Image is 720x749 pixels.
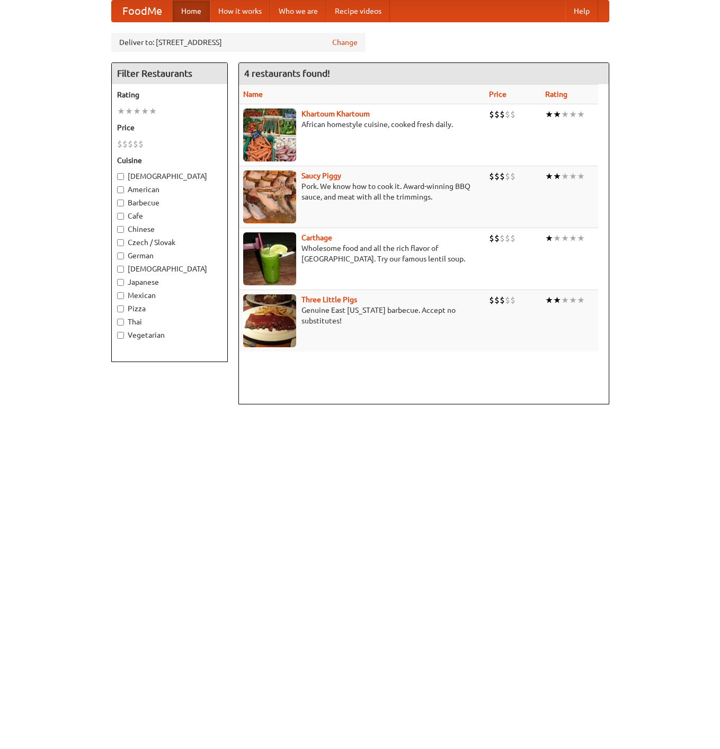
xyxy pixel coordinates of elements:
[243,305,481,326] p: Genuine East [US_STATE] barbecue. Accept no substitutes!
[301,172,341,180] a: Saucy Piggy
[141,105,149,117] li: ★
[117,155,222,166] h5: Cuisine
[301,295,357,304] a: Three Little Pigs
[243,181,481,202] p: Pork. We know how to cook it. Award-winning BBQ sauce, and meat with all the trimmings.
[494,232,500,244] li: $
[149,105,157,117] li: ★
[332,37,358,48] a: Change
[577,232,585,244] li: ★
[128,138,133,150] li: $
[561,294,569,306] li: ★
[545,294,553,306] li: ★
[500,109,505,120] li: $
[545,232,553,244] li: ★
[125,105,133,117] li: ★
[117,173,124,180] input: [DEMOGRAPHIC_DATA]
[117,224,222,234] label: Chinese
[210,1,270,22] a: How it works
[173,1,210,22] a: Home
[112,1,173,22] a: FoodMe
[117,266,124,273] input: [DEMOGRAPHIC_DATA]
[117,250,222,261] label: German
[270,1,326,22] a: Who we are
[505,294,510,306] li: $
[553,170,561,182] li: ★
[133,138,138,150] li: $
[489,109,494,120] li: $
[122,138,128,150] li: $
[117,330,222,340] label: Vegetarian
[577,170,585,182] li: ★
[117,303,222,314] label: Pizza
[561,170,569,182] li: ★
[117,292,124,299] input: Mexican
[494,170,500,182] li: $
[489,232,494,244] li: $
[561,232,569,244] li: ★
[138,138,144,150] li: $
[243,119,481,130] p: African homestyle cuisine, cooked fresh daily.
[494,294,500,306] li: $
[505,170,510,182] li: $
[545,109,553,120] li: ★
[326,1,390,22] a: Recipe videos
[565,1,598,22] a: Help
[510,170,515,182] li: $
[117,89,222,100] h5: Rating
[561,109,569,120] li: ★
[500,294,505,306] li: $
[301,110,370,118] a: Khartoum Khartoum
[117,319,124,326] input: Thai
[117,279,124,286] input: Japanese
[117,277,222,287] label: Japanese
[117,184,222,195] label: American
[117,122,222,133] h5: Price
[569,170,577,182] li: ★
[117,317,222,327] label: Thai
[117,186,124,193] input: American
[243,232,296,285] img: carthage.jpg
[577,294,585,306] li: ★
[112,63,227,84] h4: Filter Restaurants
[117,138,122,150] li: $
[117,332,124,339] input: Vegetarian
[117,237,222,248] label: Czech / Slovak
[117,252,124,259] input: German
[510,294,515,306] li: $
[494,109,500,120] li: $
[243,243,481,264] p: Wholesome food and all the rich flavor of [GEOGRAPHIC_DATA]. Try our famous lentil soup.
[111,33,366,52] div: Deliver to: [STREET_ADDRESS]
[505,232,510,244] li: $
[500,170,505,182] li: $
[243,109,296,161] img: khartoum.jpg
[117,290,222,301] label: Mexican
[489,294,494,306] li: $
[553,294,561,306] li: ★
[577,109,585,120] li: ★
[510,232,515,244] li: $
[301,233,332,242] a: Carthage
[117,213,124,220] input: Cafe
[510,109,515,120] li: $
[117,197,222,208] label: Barbecue
[545,170,553,182] li: ★
[117,171,222,182] label: [DEMOGRAPHIC_DATA]
[553,232,561,244] li: ★
[117,211,222,221] label: Cafe
[117,200,124,206] input: Barbecue
[244,68,330,78] ng-pluralize: 4 restaurants found!
[243,294,296,347] img: littlepigs.jpg
[569,294,577,306] li: ★
[545,90,567,98] a: Rating
[553,109,561,120] li: ★
[243,170,296,223] img: saucy.jpg
[569,109,577,120] li: ★
[133,105,141,117] li: ★
[117,239,124,246] input: Czech / Slovak
[489,90,506,98] a: Price
[117,264,222,274] label: [DEMOGRAPHIC_DATA]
